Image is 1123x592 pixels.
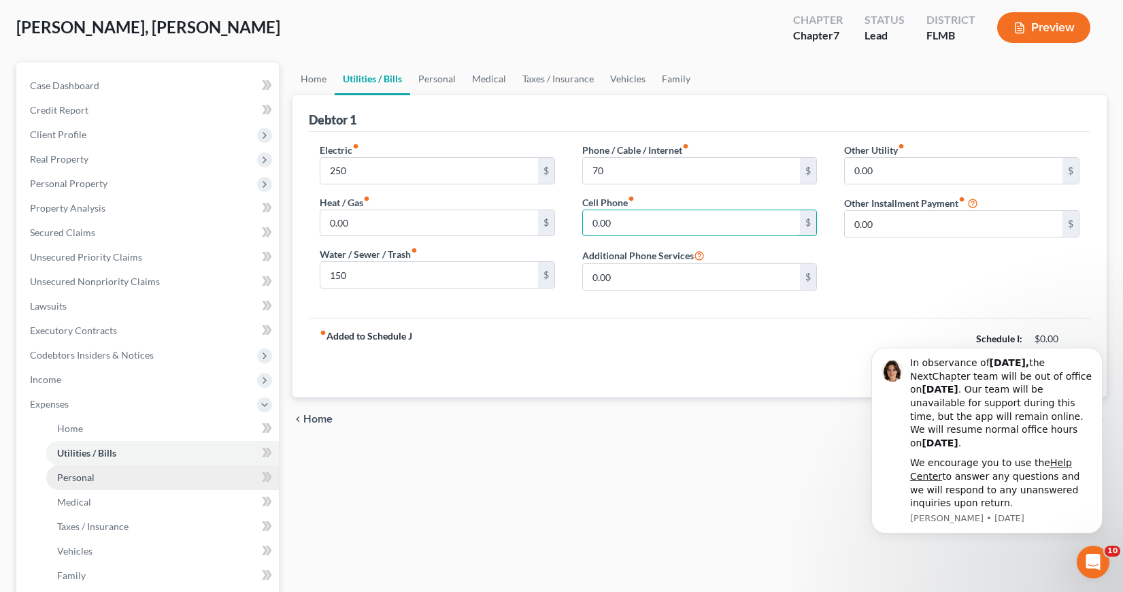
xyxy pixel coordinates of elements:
span: Client Profile [30,129,86,140]
a: Family [46,563,279,588]
i: fiber_manual_record [628,195,635,202]
a: Utilities / Bills [46,441,279,465]
b: 🚨ATTN: [GEOGRAPHIC_DATA] of [US_STATE] [22,116,194,140]
a: Utilities / Bills [335,63,410,95]
div: Katie says… [11,107,261,280]
div: Status [865,12,905,28]
div: [PERSON_NAME] • 9m ago [22,252,131,261]
i: fiber_manual_record [320,329,326,336]
a: Vehicles [46,539,279,563]
span: 7 [833,29,839,42]
a: Medical [464,63,514,95]
span: Taxes / Insurance [57,521,129,532]
div: The court has added a new Credit Counseling Field that we need to update upon filing. Please remo... [22,148,212,242]
a: Taxes / Insurance [514,63,602,95]
input: -- [320,210,538,236]
div: Chapter [793,28,843,44]
input: -- [845,211,1062,237]
span: Medical [57,496,91,508]
a: Unsecured Priority Claims [19,245,279,269]
input: -- [583,210,801,236]
div: $ [538,210,554,236]
a: Home [46,416,279,441]
label: Heat / Gas [320,195,370,210]
div: 🚨ATTN: [GEOGRAPHIC_DATA] of [US_STATE]The court has added a new Credit Counseling Field that we n... [11,107,223,250]
strong: Schedule I: [976,333,1022,344]
span: Income [30,374,61,385]
input: -- [583,264,801,290]
span: Utilities / Bills [57,447,116,459]
i: fiber_manual_record [363,195,370,202]
button: chevron_left Home [292,414,333,425]
a: Taxes / Insurance [46,514,279,539]
a: Personal [410,63,464,95]
span: Home [57,423,83,434]
a: Lawsuits [19,294,279,318]
label: Other Utility [844,143,905,157]
i: fiber_manual_record [411,247,418,254]
span: Personal [57,472,95,483]
div: $ [800,264,816,290]
button: Gif picker [43,446,54,457]
button: Home [213,5,239,31]
div: $ [800,210,816,236]
input: -- [583,158,801,184]
a: Medical [46,490,279,514]
a: Home [292,63,335,95]
a: Credit Report [19,98,279,122]
span: Personal Property [30,178,107,189]
a: Vehicles [602,63,654,95]
span: Real Property [30,153,88,165]
span: Property Analysis [30,202,105,214]
span: Family [57,570,86,581]
a: Property Analysis [19,196,279,220]
span: 10 [1105,546,1120,557]
span: Case Dashboard [30,80,99,91]
a: Family [654,63,699,95]
div: Debtor 1 [309,112,356,128]
span: Lawsuits [30,300,67,312]
span: Unsecured Nonpriority Claims [30,276,160,287]
div: Chapter [793,12,843,28]
div: FLMB [926,28,975,44]
label: Electric [320,143,359,157]
input: -- [845,158,1062,184]
i: chevron_left [292,414,303,425]
label: Cell Phone [582,195,635,210]
div: $0.00 [1035,332,1079,346]
button: Emoji picker [21,446,32,457]
img: Profile image for Katie [39,7,61,29]
button: go back [9,5,35,31]
div: $ [1062,158,1079,184]
span: Secured Claims [30,227,95,238]
button: Preview [997,12,1090,43]
span: Unsecured Priority Claims [30,251,142,263]
input: -- [320,158,538,184]
input: -- [320,262,538,288]
div: $ [1062,211,1079,237]
h1: [PERSON_NAME] [66,7,154,17]
span: Home [303,414,333,425]
div: Close [239,5,263,30]
a: Secured Claims [19,220,279,245]
span: Executory Contracts [30,325,117,336]
div: $ [800,158,816,184]
iframe: Intercom notifications message [851,335,1123,542]
button: Upload attachment [65,446,76,457]
div: $ [538,262,554,288]
div: Lead [865,28,905,44]
a: Personal [46,465,279,490]
span: [PERSON_NAME], [PERSON_NAME] [16,17,280,37]
span: Credit Report [30,104,88,116]
p: Active 4h ago [66,17,127,31]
